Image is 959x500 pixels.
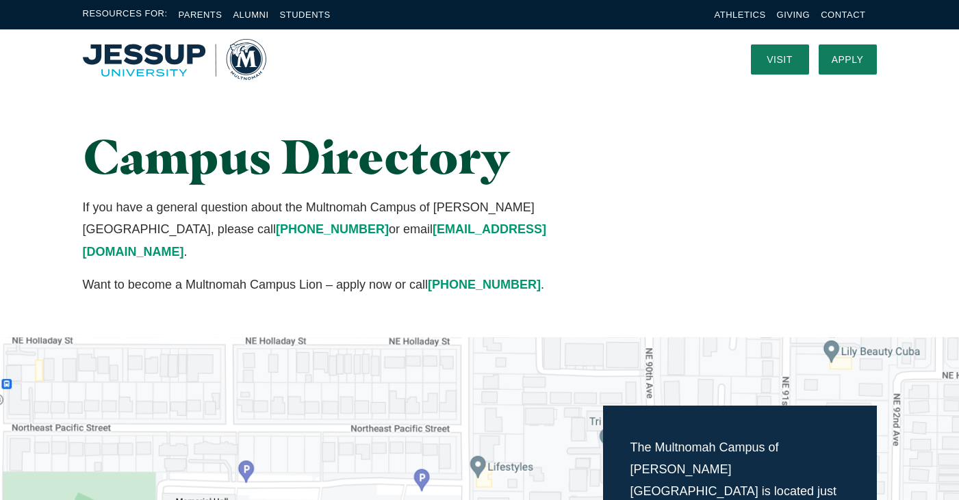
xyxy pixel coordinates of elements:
[280,10,331,20] a: Students
[233,10,268,20] a: Alumni
[83,39,266,80] img: Multnomah University Logo
[83,196,604,263] p: If you have a general question about the Multnomah Campus of [PERSON_NAME][GEOGRAPHIC_DATA], plea...
[715,10,766,20] a: Athletics
[83,222,546,258] a: [EMAIL_ADDRESS][DOMAIN_NAME]
[83,39,266,80] a: Home
[83,130,604,183] h1: Campus Directory
[428,278,541,291] a: [PHONE_NUMBER]
[751,44,809,75] a: Visit
[777,10,810,20] a: Giving
[179,10,222,20] a: Parents
[83,274,604,295] p: Want to become a Multnomah Campus Lion – apply now or call .
[83,7,168,23] span: Resources For:
[819,44,877,75] a: Apply
[821,10,865,20] a: Contact
[276,222,389,236] a: [PHONE_NUMBER]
